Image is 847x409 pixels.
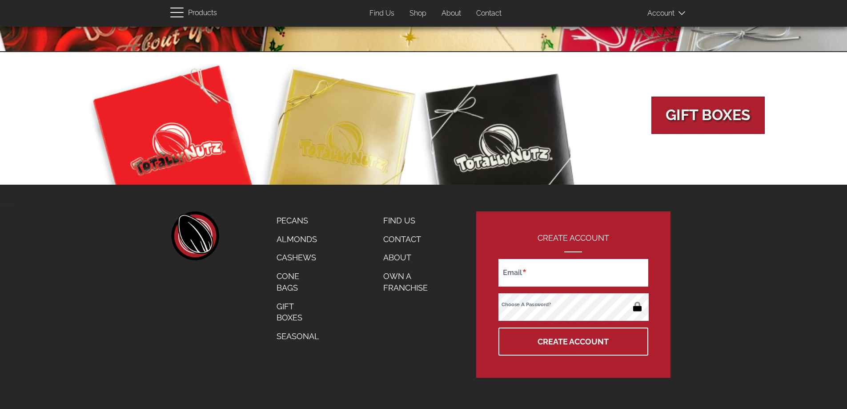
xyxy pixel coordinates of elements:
[270,211,326,230] a: Pecans
[363,5,401,22] a: Find Us
[270,297,326,327] a: Gift Boxes
[270,230,326,249] a: Almonds
[377,230,448,249] a: Contact
[170,211,219,260] a: home
[377,248,448,267] a: About
[403,5,433,22] a: Shop
[377,211,448,230] a: Find Us
[470,5,508,22] a: Contact
[270,267,326,297] a: Cone Bags
[435,5,468,22] a: About
[498,328,648,356] button: Create Account
[498,234,648,252] h2: Create Account
[498,259,648,287] input: Email
[270,248,326,267] a: Cashews
[188,7,217,20] span: Products
[377,267,448,297] a: Own a Franchise
[270,327,326,346] a: Seasonal
[651,97,765,134] span: Gift Boxes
